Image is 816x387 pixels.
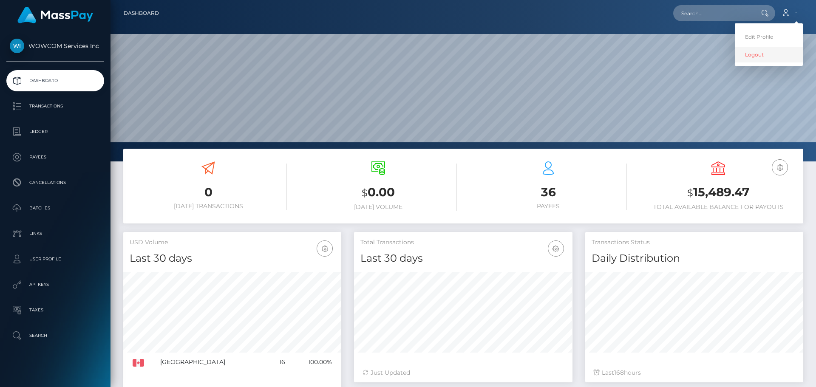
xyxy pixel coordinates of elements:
[10,39,24,53] img: WOWCOM Services Inc
[360,238,566,247] h5: Total Transactions
[6,325,104,346] a: Search
[10,151,101,164] p: Payees
[614,369,624,376] span: 168
[640,184,797,201] h3: 15,489.47
[269,353,288,372] td: 16
[6,42,104,50] span: WOWCOM Services Inc
[6,96,104,117] a: Transactions
[6,223,104,244] a: Links
[130,251,335,266] h4: Last 30 days
[10,278,101,291] p: API Keys
[360,251,566,266] h4: Last 30 days
[133,359,144,367] img: CA.png
[735,47,803,62] a: Logout
[10,304,101,316] p: Taxes
[300,184,457,201] h3: 0.00
[6,299,104,321] a: Taxes
[6,172,104,193] a: Cancellations
[288,353,335,372] td: 100.00%
[6,249,104,270] a: User Profile
[592,251,797,266] h4: Daily Distribution
[363,368,564,377] div: Just Updated
[10,100,101,113] p: Transactions
[687,187,693,199] small: $
[673,5,753,21] input: Search...
[130,238,335,247] h5: USD Volume
[124,4,159,22] a: Dashboard
[6,147,104,168] a: Payees
[10,253,101,266] p: User Profile
[17,7,93,23] img: MassPay Logo
[10,74,101,87] p: Dashboard
[130,184,287,201] h3: 0
[735,29,803,45] a: Edit Profile
[594,368,795,377] div: Last hours
[362,187,368,199] small: $
[157,353,269,372] td: [GEOGRAPHIC_DATA]
[640,203,797,211] h6: Total Available Balance for Payouts
[470,203,627,210] h6: Payees
[10,227,101,240] p: Links
[592,238,797,247] h5: Transactions Status
[10,202,101,215] p: Batches
[10,176,101,189] p: Cancellations
[6,121,104,142] a: Ledger
[130,203,287,210] h6: [DATE] Transactions
[10,329,101,342] p: Search
[10,125,101,138] p: Ledger
[470,184,627,201] h3: 36
[6,274,104,295] a: API Keys
[300,203,457,211] h6: [DATE] Volume
[6,198,104,219] a: Batches
[6,70,104,91] a: Dashboard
